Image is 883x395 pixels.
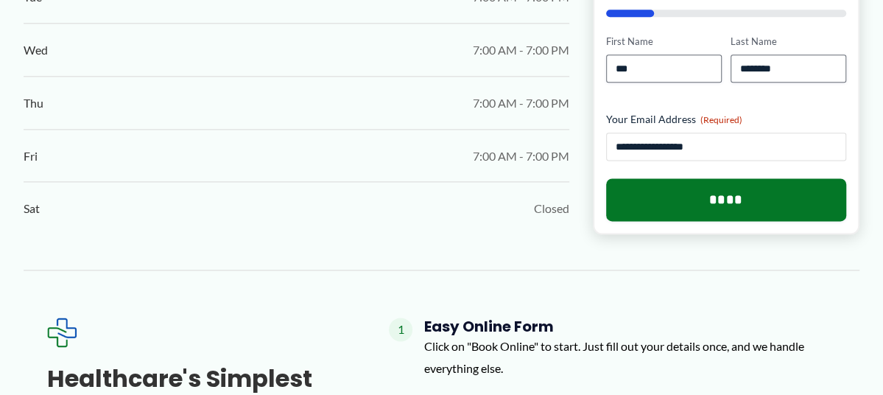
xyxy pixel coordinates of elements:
img: Expected Healthcare Logo [47,318,77,347]
label: Last Name [731,35,846,49]
span: Thu [24,92,43,114]
span: (Required) [700,114,742,125]
span: 7:00 AM - 7:00 PM [473,145,569,167]
p: Click on "Book Online" to start. Just fill out your details once, and we handle everything else. [424,335,836,379]
span: 1 [389,318,412,341]
span: Fri [24,145,38,167]
span: Closed [534,197,569,220]
span: Sat [24,197,40,220]
h4: Easy Online Form [424,318,836,335]
label: First Name [606,35,722,49]
label: Your Email Address [606,112,846,127]
span: 7:00 AM - 7:00 PM [473,92,569,114]
span: 7:00 AM - 7:00 PM [473,39,569,61]
span: Wed [24,39,48,61]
